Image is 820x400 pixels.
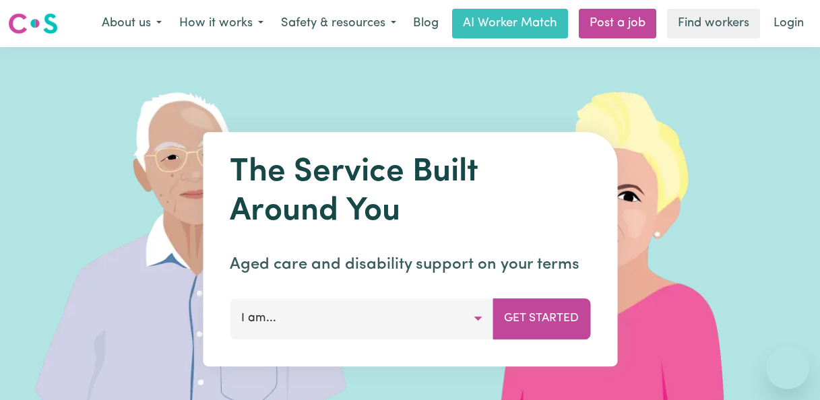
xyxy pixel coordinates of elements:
a: Login [765,9,812,38]
button: I am... [230,298,493,339]
button: Safety & resources [272,9,405,38]
button: About us [93,9,170,38]
a: Careseekers logo [8,8,58,39]
button: Get Started [493,298,590,339]
h1: The Service Built Around You [230,154,590,231]
p: Aged care and disability support on your terms [230,253,590,277]
img: Careseekers logo [8,11,58,36]
a: Find workers [667,9,760,38]
a: Post a job [579,9,656,38]
a: Blog [405,9,447,38]
a: AI Worker Match [452,9,568,38]
iframe: Button to launch messaging window [766,346,809,389]
button: How it works [170,9,272,38]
